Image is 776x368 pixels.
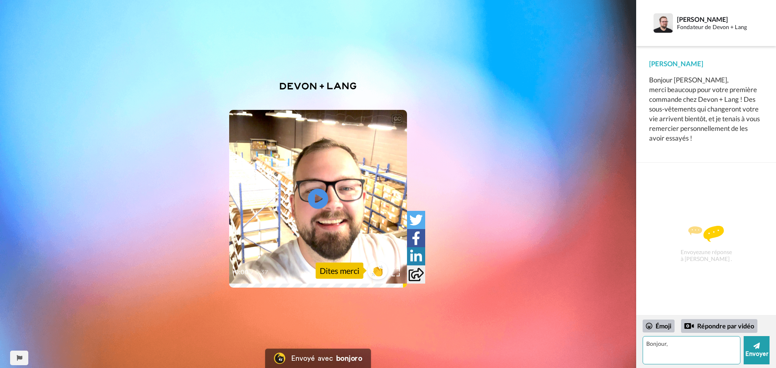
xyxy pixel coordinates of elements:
[251,269,253,275] font: /
[320,266,359,275] font: Dites merci
[701,248,732,255] font: une réponse
[235,269,249,275] font: 0:00
[745,351,768,357] font: Envoyer
[371,265,384,276] font: 👏
[643,336,740,364] textarea: Bonjour,
[274,353,285,364] img: Logo Bonjoro
[392,268,400,276] img: Plein écran
[291,355,333,362] font: Envoyé avec
[394,116,401,121] font: CC
[336,355,362,362] font: bonjoro
[255,269,268,275] font: 0:37
[684,321,694,331] div: Répondre par vidéo
[688,226,724,242] img: message.svg
[649,85,760,142] font: merci beaucoup pour votre première commande chez Devon + Lang ! Des sous-vêtements qui changeront...
[677,15,728,23] font: [PERSON_NAME]
[367,261,388,280] button: 👏
[656,322,671,330] font: Émoji
[654,13,673,33] img: Image de profil
[649,59,703,68] font: [PERSON_NAME]
[681,255,732,262] font: à [PERSON_NAME] .
[274,78,363,94] img: 1cc7c8d3-a667-4d71-ab4c-e04a6ca45155
[677,23,747,30] font: Fondateur de Devon + Lang
[697,322,754,330] font: Répondre par vidéo
[681,248,701,255] font: Envoyez
[649,76,729,84] font: Bonjour [PERSON_NAME],
[265,349,371,368] a: Logo BonjoroEnvoyé avecbonjoro
[744,336,770,364] button: Envoyer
